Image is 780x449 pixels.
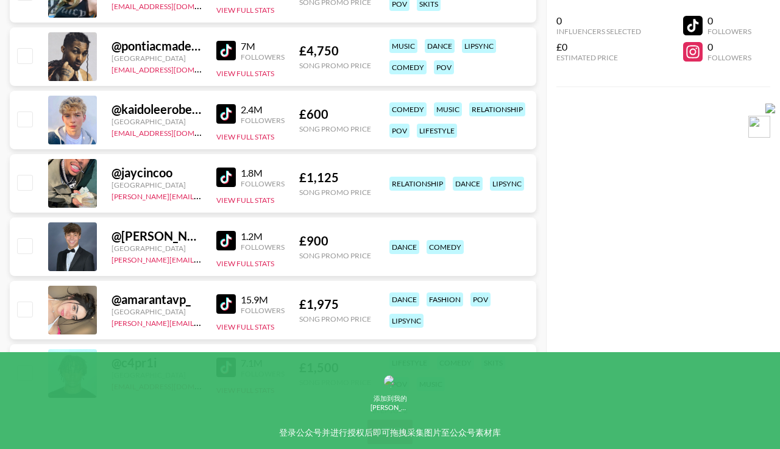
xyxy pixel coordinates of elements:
[434,60,454,74] div: pov
[389,314,424,328] div: lipsync
[216,231,236,250] img: TikTok
[112,307,202,316] div: [GEOGRAPHIC_DATA]
[417,124,457,138] div: lifestyle
[299,170,371,185] div: £ 1,125
[112,228,202,244] div: @ [PERSON_NAME].bomar
[112,316,292,328] a: [PERSON_NAME][EMAIL_ADDRESS][DOMAIN_NAME]
[299,233,371,249] div: £ 900
[112,189,292,201] a: [PERSON_NAME][EMAIL_ADDRESS][DOMAIN_NAME]
[453,177,483,191] div: dance
[112,292,202,307] div: @ amarantavp_
[112,63,234,74] a: [EMAIL_ADDRESS][DOMAIN_NAME]
[556,15,641,27] div: 0
[112,180,202,189] div: [GEOGRAPHIC_DATA]
[389,240,419,254] div: dance
[299,314,371,323] div: Song Promo Price
[299,188,371,197] div: Song Promo Price
[389,102,427,116] div: comedy
[241,167,285,179] div: 1.8M
[556,41,641,53] div: £0
[241,116,285,125] div: Followers
[216,132,274,141] button: View Full Stats
[425,39,455,53] div: dance
[427,292,463,306] div: fashion
[299,251,371,260] div: Song Promo Price
[241,179,285,188] div: Followers
[112,126,234,138] a: [EMAIL_ADDRESS][DOMAIN_NAME]
[241,306,285,315] div: Followers
[389,292,419,306] div: dance
[427,240,464,254] div: comedy
[216,5,274,15] button: View Full Stats
[490,177,524,191] div: lipsync
[112,38,202,54] div: @ pontiacmadeddg
[112,165,202,180] div: @ jaycincoo
[299,61,371,70] div: Song Promo Price
[241,104,285,116] div: 2.4M
[389,39,417,53] div: music
[216,294,236,314] img: TikTok
[112,54,202,63] div: [GEOGRAPHIC_DATA]
[299,43,371,58] div: £ 4,750
[707,15,751,27] div: 0
[112,244,202,253] div: [GEOGRAPHIC_DATA]
[112,117,202,126] div: [GEOGRAPHIC_DATA]
[216,259,274,268] button: View Full Stats
[216,196,274,205] button: View Full Stats
[299,124,371,133] div: Song Promo Price
[719,388,765,434] iframe: Drift Widget Chat Controller
[707,53,751,62] div: Followers
[112,102,202,117] div: @ kaidoleerobertslife
[389,60,427,74] div: comedy
[707,27,751,36] div: Followers
[216,41,236,60] img: TikTok
[707,41,751,53] div: 0
[241,40,285,52] div: 7M
[216,168,236,187] img: TikTok
[299,297,371,312] div: £ 1,975
[216,104,236,124] img: TikTok
[389,124,409,138] div: pov
[462,39,496,53] div: lipsync
[241,230,285,242] div: 1.2M
[241,52,285,62] div: Followers
[216,69,274,78] button: View Full Stats
[241,242,285,252] div: Followers
[216,322,274,331] button: View Full Stats
[469,102,525,116] div: relationship
[470,292,491,306] div: pov
[556,53,641,62] div: Estimated Price
[556,27,641,36] div: Influencers Selected
[299,107,371,122] div: £ 600
[389,177,445,191] div: relationship
[434,102,462,116] div: music
[241,294,285,306] div: 15.9M
[112,253,292,264] a: [PERSON_NAME][EMAIL_ADDRESS][DOMAIN_NAME]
